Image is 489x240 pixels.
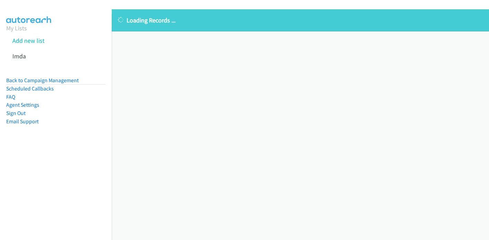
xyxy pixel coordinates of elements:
a: My Lists [6,24,27,32]
p: Loading Records ... [118,16,483,25]
a: Scheduled Callbacks [6,85,54,92]
a: Back to Campaign Management [6,77,79,84]
a: Email Support [6,118,39,125]
a: FAQ [6,94,15,100]
a: Add new list [12,37,44,45]
a: Agent Settings [6,102,39,108]
a: Imda [12,52,26,60]
a: Sign Out [6,110,26,116]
